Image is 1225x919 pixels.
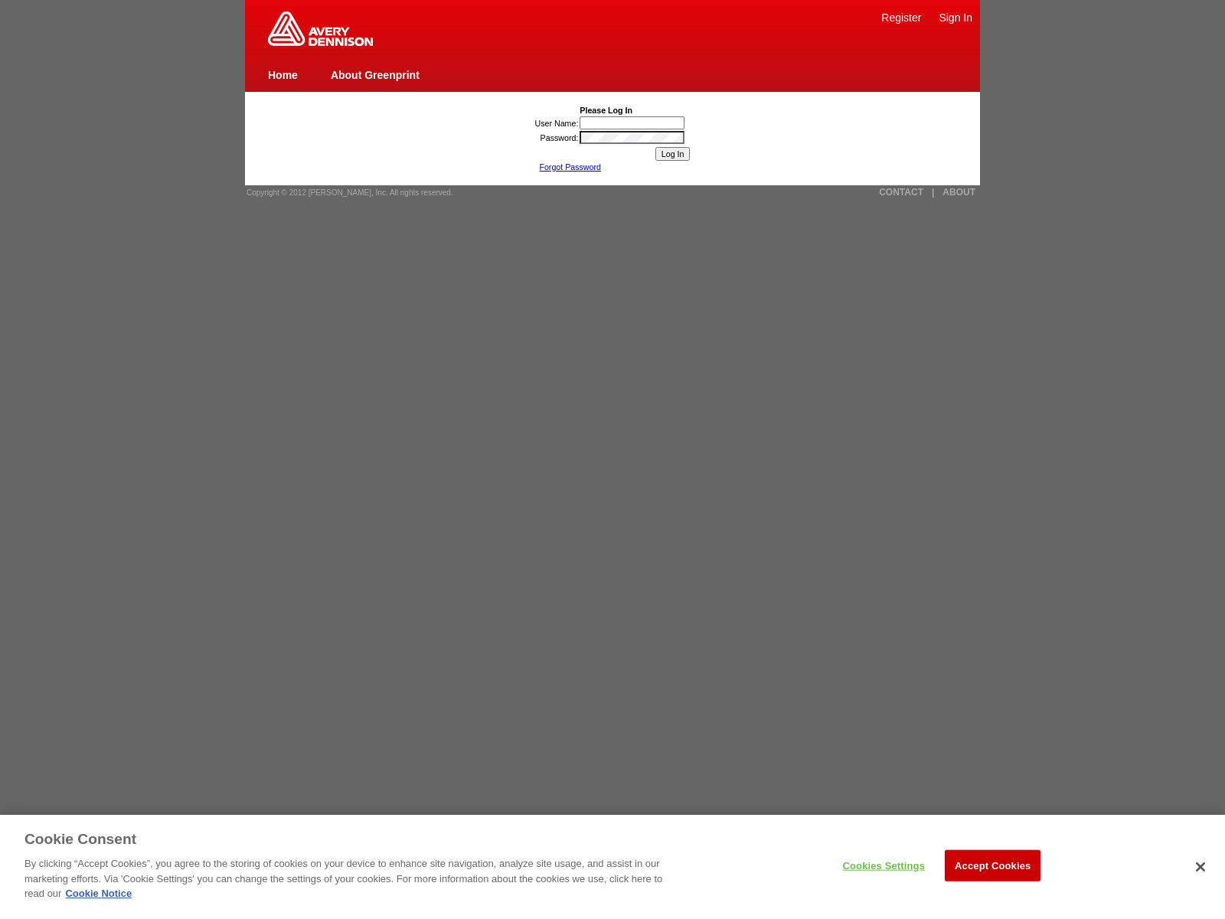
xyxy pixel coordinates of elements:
[836,850,932,881] button: Cookies Settings
[1184,850,1217,884] button: Close
[268,69,298,81] a: Home
[65,888,132,899] a: Cookie Notice
[655,147,691,161] input: Log In
[268,11,373,46] img: Home
[331,69,420,81] a: About Greenprint
[24,830,136,849] h3: Cookie Consent
[879,187,923,198] a: CONTACT
[268,38,373,47] a: Greenprint
[939,11,972,24] a: Sign In
[580,106,632,115] b: Please Log In
[942,187,975,198] a: ABOUT
[24,856,674,901] p: By clicking “Accept Cookies”, you agree to the storing of cookies on your device to enhance site ...
[945,849,1040,881] button: Accept Cookies
[247,188,453,197] span: Copyright © 2012 [PERSON_NAME], Inc. All rights reserved.
[535,119,579,128] label: User Name:
[539,162,601,172] a: Forgot Password
[541,133,579,142] label: Password:
[881,11,921,24] a: Register
[932,187,934,198] a: |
